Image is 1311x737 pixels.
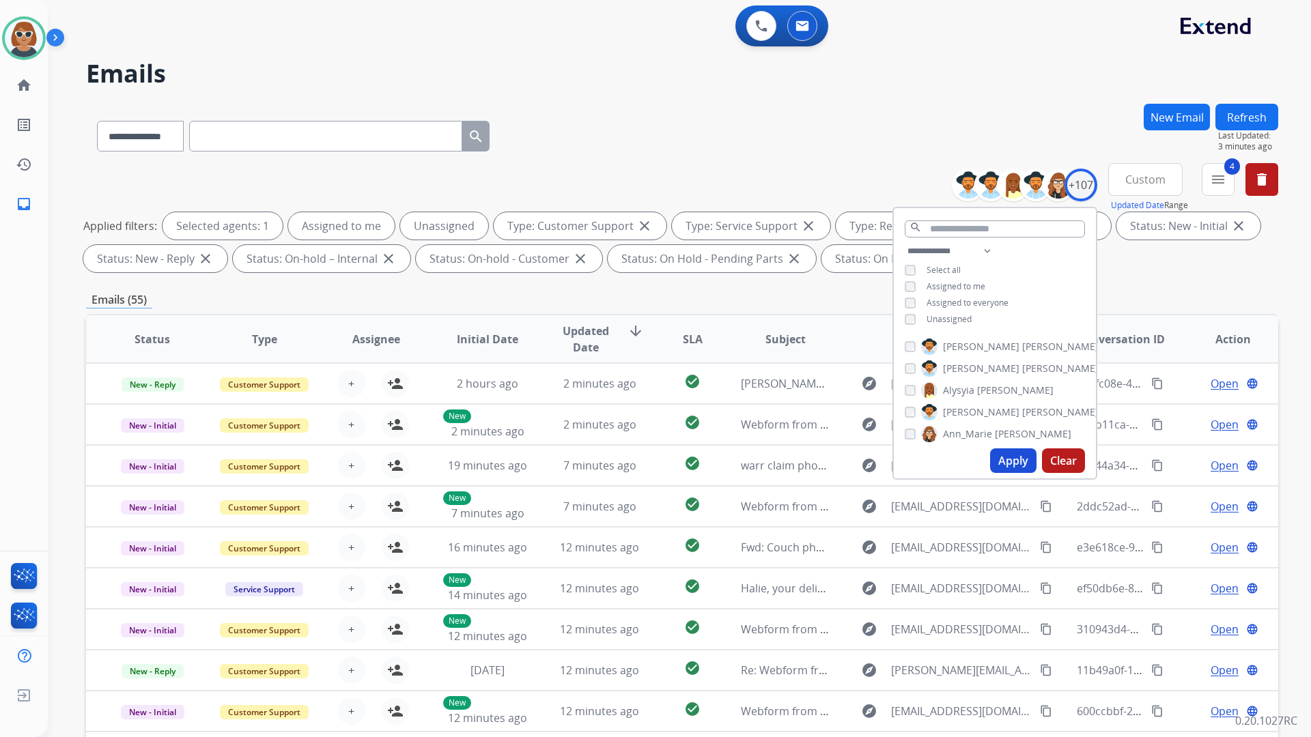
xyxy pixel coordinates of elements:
mat-icon: content_copy [1151,459,1164,472]
span: 12 minutes ago [560,704,639,719]
span: [EMAIL_ADDRESS][DOMAIN_NAME] [891,375,1032,392]
span: + [348,416,354,433]
span: Open [1211,703,1239,719]
div: Status: New - Initial [1116,212,1260,240]
mat-icon: content_copy [1151,623,1164,635]
mat-icon: check_circle [684,701,701,717]
mat-icon: explore [861,580,877,596]
mat-icon: content_copy [1040,664,1052,676]
span: Ann_Marie [943,427,992,441]
span: SLA [683,331,703,347]
span: New - Initial [121,582,184,596]
mat-icon: language [1246,418,1258,431]
span: 4 [1224,158,1240,175]
span: Subject [765,331,806,347]
button: + [338,452,365,479]
span: [EMAIL_ADDRESS][DOMAIN_NAME] [891,498,1032,515]
mat-icon: language [1246,377,1258,390]
button: 4 [1202,163,1235,196]
span: Last Updated: [1218,130,1278,141]
span: 12 minutes ago [448,628,527,644]
mat-icon: arrow_downward [628,323,644,339]
button: + [338,616,365,643]
p: New [443,491,471,505]
mat-icon: home [16,77,32,93]
span: Open [1211,580,1239,596]
h2: Emails [86,60,1278,87]
p: New [443,696,471,710]
mat-icon: explore [861,498,877,515]
mat-icon: content_copy [1040,582,1052,594]
mat-icon: language [1246,541,1258,553]
span: [PERSON_NAME] [1022,405,1099,419]
mat-icon: explore [861,662,877,678]
span: + [348,662,354,678]
span: 2 hours ago [457,376,518,391]
span: Fwd: Couch photos [741,540,839,555]
span: Open [1211,375,1239,392]
div: Status: On Hold - Servicers [821,245,1004,272]
mat-icon: language [1246,582,1258,594]
span: 14 minutes ago [448,588,527,603]
mat-icon: history [16,156,32,173]
span: Open [1211,498,1239,515]
span: 2 minutes ago [563,417,636,432]
mat-icon: search [468,128,484,145]
span: Service Support [225,582,303,596]
span: 16 minutes ago [448,540,527,555]
span: Open [1211,662,1239,678]
button: + [338,656,365,684]
mat-icon: check_circle [684,414,701,431]
mat-icon: check_circle [684,578,701,594]
button: Clear [1042,448,1085,473]
p: New [443,573,471,587]
mat-icon: content_copy [1040,705,1052,717]
div: Unassigned [400,212,488,240]
div: Type: Customer Support [494,212,666,240]
mat-icon: check_circle [684,496,701,512]
span: 600ccbbf-2d66-4482-b3d3-17dc76cd1f07 [1077,704,1284,719]
span: + [348,498,354,515]
mat-icon: close [572,250,589,267]
div: Type: Service Support [672,212,830,240]
span: [PERSON_NAME] [995,427,1071,441]
span: Alysyia [943,384,974,397]
span: [EMAIL_ADDRESS][DOMAIN_NAME] [891,539,1032,555]
span: Webform from [EMAIL_ADDRESS][DOMAIN_NAME] on [DATE] [741,704,1050,719]
mat-icon: close [1230,218,1247,234]
span: Assigned to me [927,280,985,292]
mat-icon: language [1246,459,1258,472]
span: 12 minutes ago [560,540,639,555]
div: Selected agents: 1 [163,212,283,240]
mat-icon: search [910,221,922,233]
button: + [338,370,365,397]
span: warr claim photos [741,458,834,473]
mat-icon: close [197,250,214,267]
span: 12 minutes ago [560,581,639,596]
span: Webform from [EMAIL_ADDRESS][DOMAIN_NAME] on [DATE] [741,499,1050,514]
mat-icon: person_add [387,539,404,555]
span: 19 minutes ago [448,458,527,473]
button: New Email [1144,104,1210,130]
mat-icon: close [380,250,397,267]
span: 310943d4-81cd-4d53-90cf-f8154a883e8c [1077,622,1282,637]
span: [EMAIL_ADDRESS][DOMAIN_NAME] [891,703,1032,719]
span: Open [1211,539,1239,555]
mat-icon: explore [861,416,877,433]
span: Re: Webform from [PERSON_NAME][EMAIL_ADDRESS][PERSON_NAME][DOMAIN_NAME] on [DATE] [741,663,1238,678]
button: + [338,575,365,602]
span: + [348,539,354,555]
mat-icon: person_add [387,375,404,392]
mat-icon: content_copy [1151,377,1164,390]
span: Initial Date [457,331,518,347]
span: Customer Support [220,541,309,555]
span: + [348,375,354,392]
span: New - Initial [121,459,184,474]
span: Customer Support [220,459,309,474]
button: + [338,534,365,561]
mat-icon: content_copy [1151,664,1164,676]
span: Custom [1125,177,1166,182]
div: Status: New - Reply [83,245,227,272]
p: 0.20.1027RC [1235,712,1297,729]
p: New [443,614,471,628]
